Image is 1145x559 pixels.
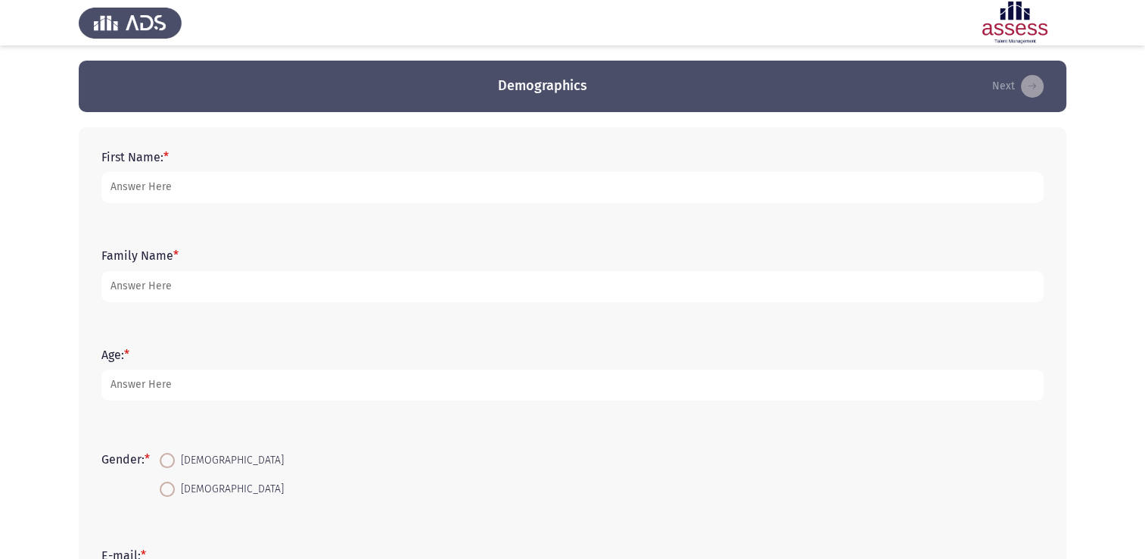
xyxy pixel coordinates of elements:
button: load next page [988,74,1048,98]
label: First Name: [101,150,169,164]
label: Gender: [101,452,150,467]
input: add answer text [101,370,1044,401]
h3: Demographics [498,77,587,95]
span: [DEMOGRAPHIC_DATA] [175,480,284,498]
img: Assessment logo of ASSESS English Language Assessment (3 Module) (Ad - IB) [963,2,1066,44]
span: [DEMOGRAPHIC_DATA] [175,451,284,470]
label: Age: [101,348,129,362]
label: Family Name [101,248,179,263]
input: add answer text [101,172,1044,203]
img: Assess Talent Management logo [79,2,182,44]
input: add answer text [101,271,1044,302]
